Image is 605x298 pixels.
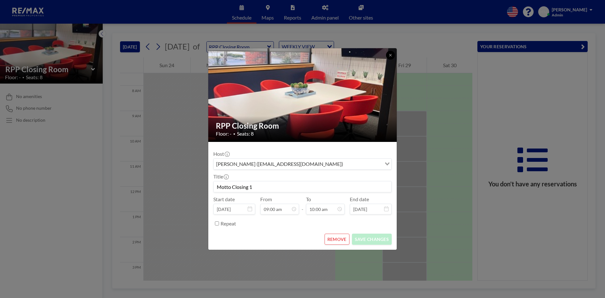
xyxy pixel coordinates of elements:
[237,131,254,137] span: Seats: 8
[216,131,232,137] span: Floor: -
[216,121,390,131] h2: RPP Closing Room
[306,196,311,202] label: To
[350,196,369,202] label: End date
[213,151,229,157] label: Host
[345,160,381,168] input: Search for option
[215,160,344,168] span: [PERSON_NAME] ([EMAIL_ADDRESS][DOMAIN_NAME])
[352,234,392,245] button: SAVE CHANGES
[233,131,235,136] span: •
[221,220,236,227] label: Repeat
[302,198,303,212] span: -
[214,159,391,169] div: Search for option
[214,181,391,192] input: (No title)
[260,196,272,202] label: From
[325,234,349,245] button: REMOVE
[213,173,228,180] label: Title
[213,196,235,202] label: Start date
